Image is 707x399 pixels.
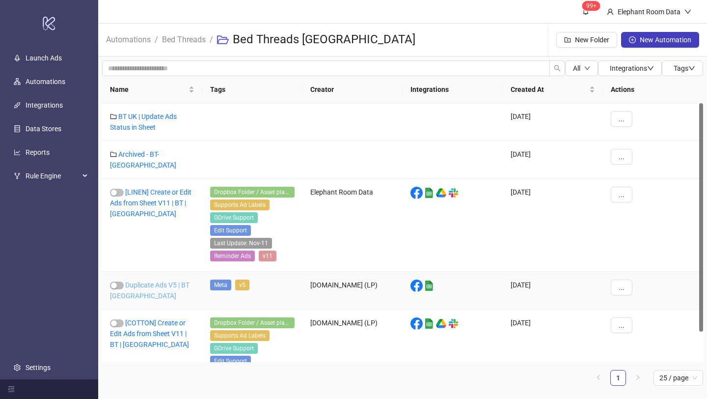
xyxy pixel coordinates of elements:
[110,113,117,120] span: folder
[160,33,208,44] a: Bed Threads
[611,280,632,295] button: ...
[554,65,561,72] span: search
[26,101,63,109] a: Integrations
[26,148,50,156] a: Reports
[607,8,614,15] span: user
[302,179,403,272] div: Elephant Room Data
[591,370,606,386] li: Previous Page
[511,84,587,95] span: Created At
[630,370,646,386] li: Next Page
[619,153,625,161] span: ...
[302,272,403,310] div: [DOMAIN_NAME] (LP)
[210,225,251,236] span: Edit Support
[210,187,295,198] span: Dropbox Folder / Asset placement detection
[210,317,295,328] span: Dropbox Folder / Asset placement detection
[102,76,202,103] th: Name
[403,76,503,103] th: Integrations
[610,370,626,386] li: 1
[611,187,632,202] button: ...
[210,356,251,367] span: Edit Support
[591,370,606,386] button: left
[503,141,603,179] div: [DATE]
[674,64,695,72] span: Tags
[233,32,415,48] h3: Bed Threads [GEOGRAPHIC_DATA]
[503,76,603,103] th: Created At
[619,321,625,329] span: ...
[619,115,625,123] span: ...
[104,33,153,44] a: Automations
[110,151,117,158] span: folder
[503,179,603,272] div: [DATE]
[564,36,571,43] span: folder-add
[110,113,177,131] a: BT UK | Update Ads Status in Sheet
[611,370,625,385] a: 1
[659,370,697,385] span: 25 / page
[210,212,258,223] span: GDrive Support
[584,65,590,71] span: down
[8,386,15,393] span: menu-fold
[26,54,62,62] a: Launch Ads
[210,343,258,354] span: GDrive Support
[662,60,703,76] button: Tagsdown
[503,272,603,310] div: [DATE]
[26,125,61,133] a: Data Stores
[629,36,636,43] span: plus-circle
[210,251,255,261] span: Reminder Ads
[155,24,158,56] li: /
[621,32,699,48] button: New Automation
[598,60,662,76] button: Integrationsdown
[619,191,625,199] span: ...
[14,172,21,179] span: fork
[503,103,603,141] div: [DATE]
[635,374,641,380] span: right
[610,64,654,72] span: Integrations
[556,32,617,48] button: New Folder
[210,280,231,290] span: Meta
[640,36,691,44] span: New Automation
[210,330,270,341] span: Supports Ad Labels
[217,34,229,46] span: folder-open
[259,251,276,261] span: v11
[575,36,609,44] span: New Folder
[235,280,249,290] span: v5
[653,370,703,386] div: Page Size
[630,370,646,386] button: right
[603,76,703,103] th: Actions
[210,238,272,249] span: Last Update: Nov-11
[26,166,80,186] span: Rule Engine
[210,24,213,56] li: /
[614,6,684,17] div: Elephant Room Data
[110,281,190,300] a: Duplicate Ads V5 | BT [GEOGRAPHIC_DATA]
[110,188,191,218] a: [LINEN] Create or Edit Ads from Sheet V11 | BT | [GEOGRAPHIC_DATA]
[565,60,598,76] button: Alldown
[573,64,580,72] span: All
[26,364,51,371] a: Settings
[26,78,65,85] a: Automations
[611,149,632,165] button: ...
[202,76,302,103] th: Tags
[582,8,589,15] span: bell
[210,199,270,210] span: Supports Ad Labels
[611,317,632,333] button: ...
[596,374,601,380] span: left
[110,84,187,95] span: Name
[619,284,625,291] span: ...
[688,65,695,72] span: down
[302,76,403,103] th: Creator
[110,150,176,169] a: Archived - BT-[GEOGRAPHIC_DATA]
[647,65,654,72] span: down
[611,111,632,127] button: ...
[684,8,691,15] span: down
[110,319,189,348] a: [COTTON] Create or Edit Ads from Sheet V11 | BT | [GEOGRAPHIC_DATA]
[582,1,600,11] sup: 1520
